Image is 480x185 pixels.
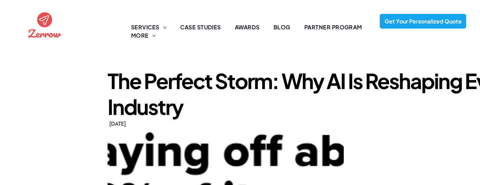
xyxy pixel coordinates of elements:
a: SERVICES [124,23,173,31]
a: Get Your Personalized Quote [380,14,466,29]
a: AWARDS [228,23,267,31]
img: the logo for zernow is a red circle with an airplane in it . [26,6,63,43]
a: MORE [124,31,163,40]
a: CASE STUDIES [173,23,228,31]
a: PARTNER PROGRAM [297,23,369,31]
span: Get Your Personalized Quote [382,14,464,28]
a: BLOG [267,23,297,31]
span: [DATE] [109,120,126,128]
